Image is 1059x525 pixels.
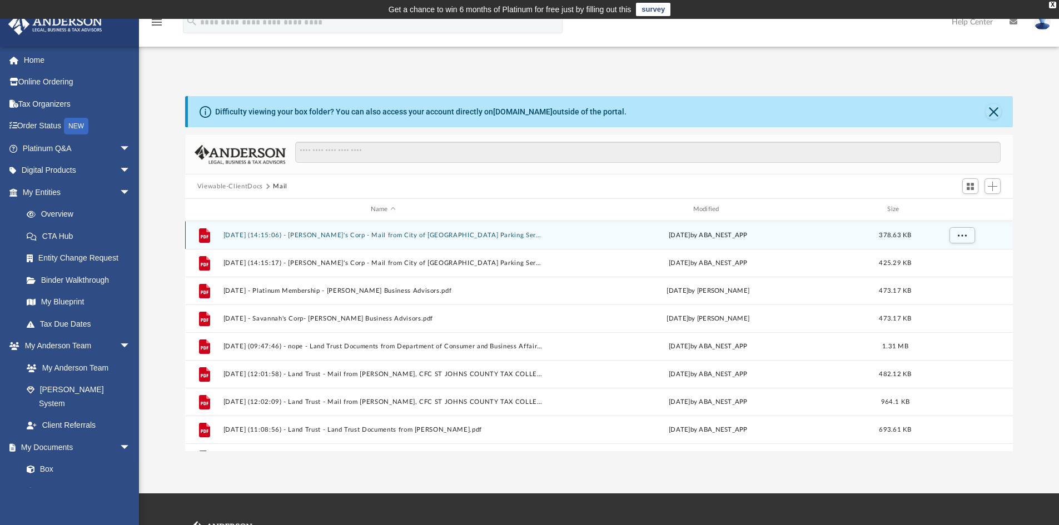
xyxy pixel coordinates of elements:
span: arrow_drop_down [120,181,142,204]
button: More options [949,227,975,243]
button: [DATE] - Savannah's Corp- [PERSON_NAME] Business Advisors.pdf [223,315,543,322]
a: Entity Change Request [16,247,147,269]
i: search [186,15,198,27]
a: Platinum Q&Aarrow_drop_down [8,137,147,159]
i: menu [150,16,163,29]
img: User Pic [1034,14,1051,30]
img: Anderson Advisors Platinum Portal [5,13,106,35]
a: Online Ordering [8,71,147,93]
span: arrow_drop_down [120,137,142,160]
div: [DATE] by ABA_NEST_APP [548,397,868,407]
div: id [922,204,1000,214]
a: menu [150,21,163,29]
a: Tax Organizers [8,93,147,115]
a: My Blueprint [16,291,142,313]
div: Size [873,204,917,214]
a: Order StatusNEW [8,115,147,138]
button: [DATE] (11:08:56) - Land Trust - Land Trust Documents from [PERSON_NAME].pdf [223,426,543,433]
a: [PERSON_NAME] System [16,379,142,414]
a: Overview [16,203,147,226]
a: Box [16,458,136,481]
button: [DATE] (14:15:06) - [PERSON_NAME]'s Corp - Mail from City of [GEOGRAPHIC_DATA] Parking Services.pdf [223,232,543,239]
span: 964.1 KB [881,398,909,404]
span: 693.61 KB [879,426,911,432]
span: arrow_drop_down [120,335,142,358]
div: NEW [64,118,88,134]
a: Meeting Minutes [16,480,142,502]
span: arrow_drop_down [120,436,142,459]
a: Tax Due Dates [16,313,147,335]
span: 425.29 KB [879,259,911,266]
a: My Anderson Teamarrow_drop_down [8,335,142,357]
span: 378.63 KB [879,232,911,238]
a: My Documentsarrow_drop_down [8,436,142,458]
a: My Anderson Team [16,357,136,379]
div: [DATE] by ABA_NEST_APP [548,424,868,434]
a: Home [8,49,147,71]
span: 473.17 KB [879,287,911,293]
button: [DATE] (09:47:46) - nope - Land Trust Documents from Department of Consumer and Business Affairs.pdf [223,343,543,350]
div: grid [185,221,1013,451]
a: Digital Productsarrow_drop_down [8,159,147,182]
span: arrow_drop_down [120,159,142,182]
div: id [190,204,218,214]
div: [DATE] by [PERSON_NAME] [548,286,868,296]
button: Close [986,104,1001,119]
div: Name [222,204,543,214]
span: 473.17 KB [879,315,911,321]
div: Get a chance to win 6 months of Platinum for free just by filling out this [389,3,632,16]
div: Modified [548,204,868,214]
div: [DATE] by ABA_NEST_APP [548,341,868,351]
a: Client Referrals [16,414,142,437]
span: 482.12 KB [879,371,911,377]
div: [DATE] by ABA_NEST_APP [548,369,868,379]
button: [DATE] (12:02:09) - Land Trust - Mail from [PERSON_NAME], CFC ST JOHNS COUNTY TAX COLLECTOR.pdf [223,398,543,406]
button: [DATE] (12:01:58) - Land Trust - Mail from [PERSON_NAME], CFC ST JOHNS COUNTY TAX COLLECTOR.pdf [223,371,543,378]
input: Search files and folders [295,142,1001,163]
button: Add [985,178,1001,194]
div: [DATE] by ABA_NEST_APP [548,258,868,268]
div: Difficulty viewing your box folder? You can also access your account directly on outside of the p... [215,106,627,118]
a: Binder Walkthrough [16,269,147,291]
button: Switch to Grid View [962,178,979,194]
div: [DATE] by ABA_NEST_APP [548,230,868,240]
a: survey [636,3,670,16]
button: Mail [273,182,287,192]
div: close [1049,2,1056,8]
button: [DATE] - Platinum Membership - [PERSON_NAME] Business Advisors.pdf [223,287,543,294]
span: 1.31 MB [882,343,908,349]
div: [DATE] by [PERSON_NAME] [548,313,868,323]
a: [DOMAIN_NAME] [493,107,553,116]
a: My Entitiesarrow_drop_down [8,181,147,203]
button: Viewable-ClientDocs [197,182,263,192]
button: [DATE] (14:15:17) - [PERSON_NAME]'s Corp - Mail from City of [GEOGRAPHIC_DATA] Parking Services.pdf [223,259,543,267]
a: CTA Hub [16,225,147,247]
